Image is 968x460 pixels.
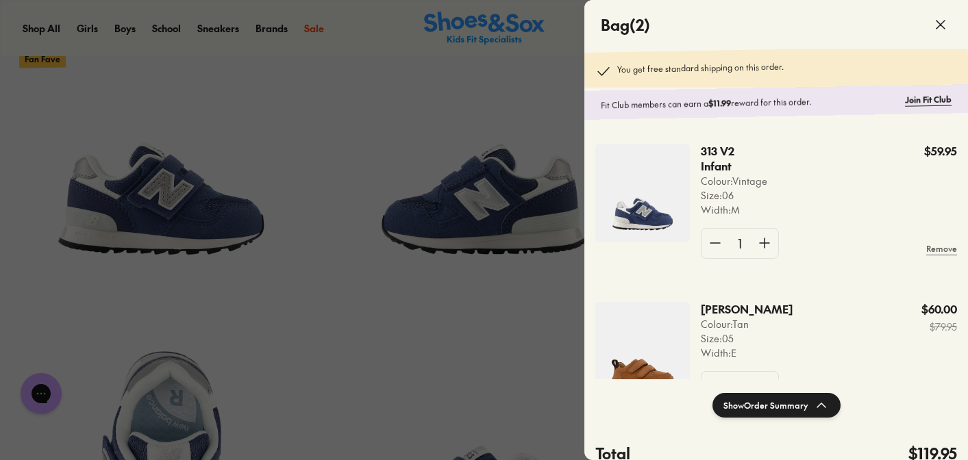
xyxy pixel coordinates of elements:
[701,317,793,331] p: Colour: Tan
[905,93,952,106] a: Join Fit Club
[701,174,768,188] p: Colour: Vintage
[708,97,731,109] b: $11.99
[701,203,768,217] p: Width : M
[595,144,690,242] img: 4-538806.jpg
[701,302,774,317] p: [PERSON_NAME]
[617,60,784,79] p: You get free standard shipping on this order.
[729,372,751,401] div: 1
[7,5,48,46] button: Open gorgias live chat
[921,320,957,334] s: $79.95
[712,393,841,418] button: ShowOrder Summary
[729,229,751,258] div: 1
[701,331,793,346] p: Size : 05
[701,144,754,174] p: 313 V2 Infant
[924,144,957,159] p: $59.95
[921,302,957,317] p: $60.00
[701,346,793,360] p: Width : E
[601,14,650,36] h4: Bag ( 2 )
[701,188,768,203] p: Size : 06
[601,94,899,112] p: Fit Club members can earn a reward for this order.
[595,302,690,400] img: 5-509641.jpg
